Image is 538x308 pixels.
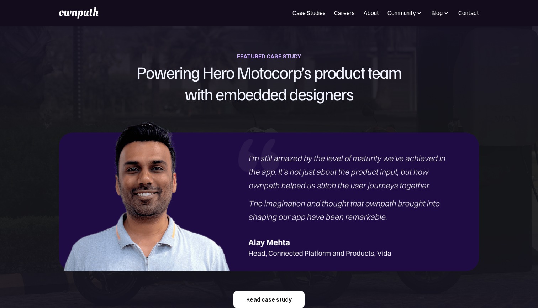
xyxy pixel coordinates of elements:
div: Blog [431,9,443,17]
a: Contact [458,9,479,17]
a: About [363,9,379,17]
div: Community [387,9,416,17]
div: Blog [431,9,450,17]
a: Case Studies [292,9,326,17]
a: Careers [334,9,355,17]
div: Community [387,9,423,17]
a: Read case study [233,291,305,308]
h1: Powering Hero Motocorp’s product team with embedded designers [54,61,484,105]
div: FEATURED CASE STUDY [237,51,301,61]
